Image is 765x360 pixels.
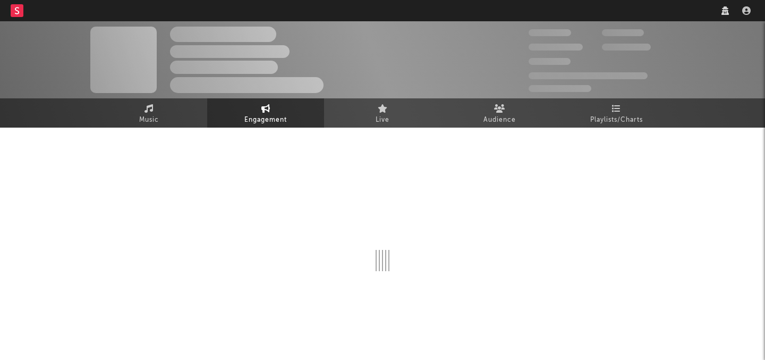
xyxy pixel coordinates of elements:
[441,98,558,128] a: Audience
[590,114,643,127] span: Playlists/Charts
[602,29,644,36] span: 100,000
[602,44,651,51] span: 1,000,000
[376,114,389,127] span: Live
[324,98,441,128] a: Live
[529,72,648,79] span: 50,000,000 Monthly Listeners
[244,114,287,127] span: Engagement
[558,98,675,128] a: Playlists/Charts
[139,114,159,127] span: Music
[207,98,324,128] a: Engagement
[529,29,571,36] span: 300,000
[90,98,207,128] a: Music
[529,44,583,51] span: 50,000,000
[483,114,516,127] span: Audience
[529,58,571,65] span: 100,000
[529,85,591,92] span: Jump Score: 85.0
